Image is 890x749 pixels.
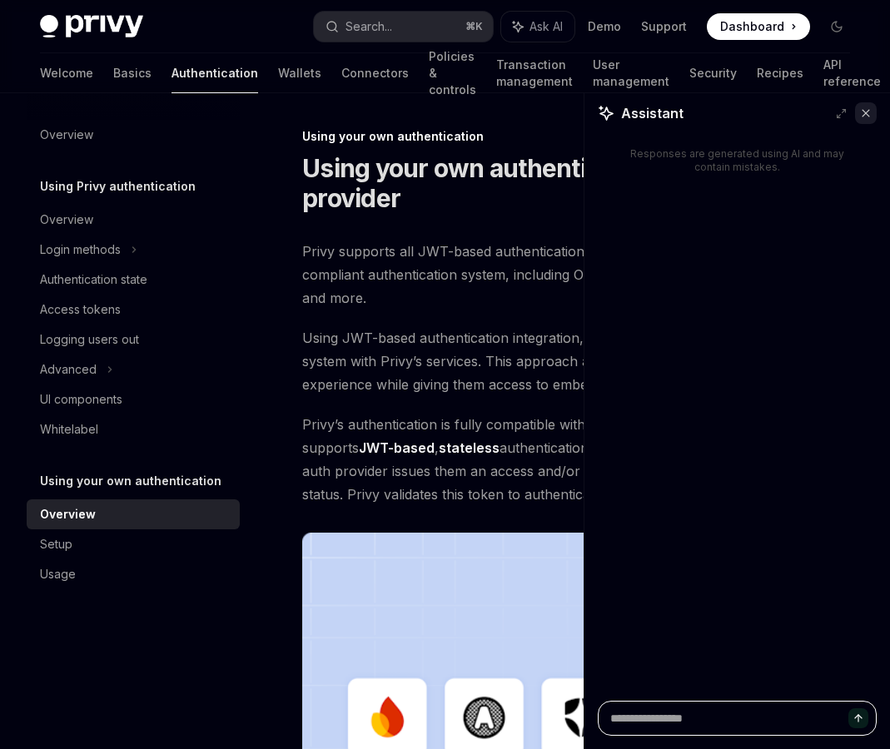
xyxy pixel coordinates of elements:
a: Overview [27,120,240,150]
button: Toggle dark mode [823,13,850,40]
div: Responses are generated using AI and may contain mistakes. [624,147,850,174]
a: Whitelabel [27,414,240,444]
div: Whitelabel [40,419,98,439]
a: Overview [27,499,240,529]
button: Search...⌘K [314,12,493,42]
a: JWT-based [359,439,435,457]
a: Transaction management [496,53,573,93]
span: Using JWT-based authentication integration, you can use your existing authentication system with ... [302,326,860,396]
a: Wallets [278,53,321,93]
a: Authentication [172,53,258,93]
a: Setup [27,529,240,559]
div: Overview [40,504,96,524]
div: UI components [40,389,122,409]
div: Overview [40,210,93,230]
a: User management [593,53,669,93]
a: Dashboard [707,13,810,40]
span: Privy supports all JWT-based authentication providers. This includes any OIDC compliant authentic... [302,240,860,310]
div: Search... [346,17,392,37]
a: Support [641,18,687,35]
span: Dashboard [720,18,784,35]
button: Send message [848,708,868,728]
a: stateless [439,439,500,457]
img: dark logo [40,15,143,38]
a: UI components [27,384,240,414]
a: Logging users out [27,325,240,355]
a: Access tokens [27,295,240,325]
a: Authentication state [27,265,240,295]
div: Logging users out [40,330,139,350]
div: Login methods [40,240,121,260]
a: Demo [588,18,621,35]
span: Privy’s authentication is fully compatible with any authentication provider that supports , authe... [302,413,860,506]
h5: Using your own authentication [40,471,221,491]
div: Access tokens [40,300,121,320]
button: Ask AI [501,12,574,42]
div: Overview [40,125,93,145]
a: Usage [27,559,240,589]
a: Overview [27,205,240,235]
div: Using your own authentication [302,128,860,145]
a: Policies & controls [429,53,476,93]
div: Usage [40,564,76,584]
a: Welcome [40,53,93,93]
div: Advanced [40,360,97,379]
a: API reference [823,53,881,93]
span: Ask AI [530,18,563,35]
span: ⌘ K [465,20,483,33]
a: Security [689,53,737,93]
h1: Using your own authentication provider [302,153,683,213]
a: Basics [113,53,152,93]
div: Setup [40,534,72,554]
div: Authentication state [40,270,147,290]
span: Assistant [621,103,684,123]
h5: Using Privy authentication [40,176,196,196]
a: Recipes [757,53,803,93]
a: Connectors [341,53,409,93]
